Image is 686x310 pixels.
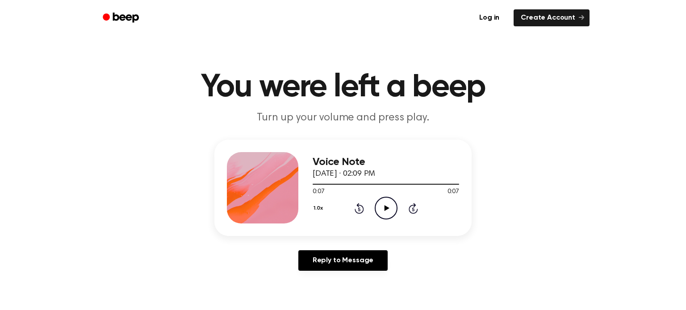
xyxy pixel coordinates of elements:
a: Create Account [514,9,590,26]
h1: You were left a beep [114,71,572,103]
p: Turn up your volume and press play. [171,111,514,125]
a: Log in [470,8,508,28]
span: [DATE] · 02:09 PM [313,170,375,178]
span: 0:07 [448,187,459,197]
button: 1.0x [313,201,326,216]
a: Beep [96,9,147,27]
a: Reply to Message [298,250,388,271]
span: 0:07 [313,187,324,197]
h3: Voice Note [313,156,459,168]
